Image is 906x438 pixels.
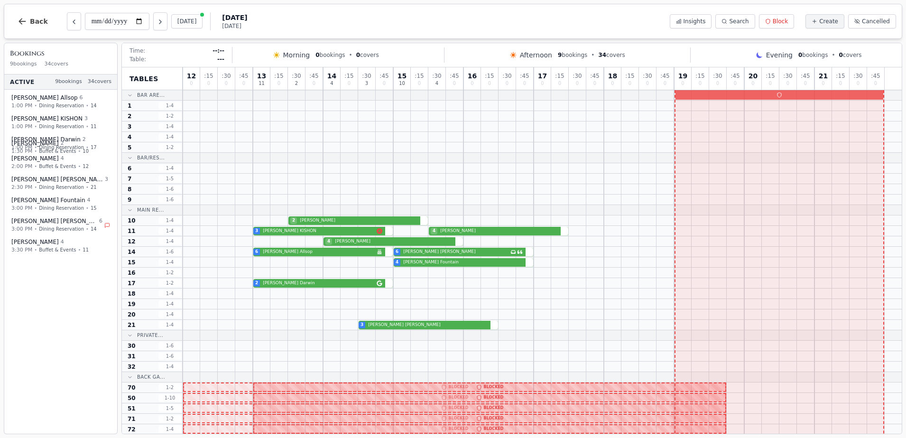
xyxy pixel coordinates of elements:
[61,155,64,163] span: 4
[716,81,719,86] span: 0
[598,51,625,59] span: covers
[590,73,599,79] span: : 45
[573,73,582,79] span: : 30
[158,186,181,193] span: 1 - 6
[11,162,32,170] span: 2:00 PM
[11,183,32,191] span: 2:30 PM
[158,269,181,276] span: 1 - 2
[643,73,652,79] span: : 30
[450,73,459,79] span: : 45
[6,151,115,174] button: [PERSON_NAME] 42:00 PM•Buffet & Events•12
[128,186,131,193] span: 8
[555,73,564,79] span: : 15
[848,14,896,28] button: Cancelled
[128,227,136,235] span: 11
[87,196,91,205] span: 4
[128,321,136,329] span: 21
[187,73,196,79] span: 12
[517,249,523,255] svg: Customer message
[137,154,165,161] span: Bar/Res...
[128,165,131,172] span: 6
[128,394,136,402] span: 50
[6,235,115,257] button: [PERSON_NAME] 43:30 PM•Buffet & Events•11
[730,73,740,79] span: : 45
[204,73,213,79] span: : 15
[91,225,97,233] span: 14
[366,322,488,328] span: [PERSON_NAME] [PERSON_NAME]
[874,81,877,86] span: 0
[80,94,83,102] span: 6
[396,249,398,255] span: 6
[158,133,181,140] span: 1 - 4
[61,140,64,148] span: 2
[34,102,37,109] span: •
[349,51,352,59] span: •
[330,81,333,86] span: 4
[10,60,37,68] span: 9 bookings
[290,217,297,224] span: 2
[11,115,83,122] span: [PERSON_NAME] KISHON
[99,217,102,225] span: 6
[356,51,379,59] span: covers
[804,81,807,86] span: 0
[158,238,181,245] span: 1 - 4
[670,14,712,28] button: Insights
[128,290,136,298] span: 18
[401,249,509,255] span: [PERSON_NAME] [PERSON_NAME]
[695,73,704,79] span: : 15
[128,353,136,360] span: 31
[832,51,835,59] span: •
[769,81,772,86] span: 0
[365,81,368,86] span: 3
[6,172,115,195] button: [PERSON_NAME] [PERSON_NAME]32:30 PM•Dining Reservation•21
[11,246,32,254] span: 3:30 PM
[783,73,792,79] span: : 30
[34,205,37,212] span: •
[857,81,860,86] span: 0
[128,196,131,204] span: 9
[128,133,131,141] span: 4
[591,51,594,59] span: •
[418,81,421,86] span: 0
[222,13,247,22] span: [DATE]
[83,148,89,155] span: 10
[158,217,181,224] span: 1 - 4
[158,415,181,422] span: 1 - 2
[11,225,32,233] span: 3:00 PM
[805,14,844,28] button: Create
[261,280,376,287] span: [PERSON_NAME] Darwin
[128,248,136,256] span: 14
[377,228,382,234] svg: Allergens: Gluten
[88,78,111,86] span: 34 covers
[158,248,181,255] span: 1 - 6
[39,163,76,170] span: Buffet & Events
[298,217,417,224] span: [PERSON_NAME]
[6,91,115,113] button: [PERSON_NAME] Allsop61:00 PM•Dining Reservation•14
[801,73,810,79] span: : 45
[646,81,649,86] span: 0
[538,73,547,79] span: 17
[128,269,136,277] span: 16
[207,81,210,86] span: 0
[396,259,398,266] span: 4
[39,246,76,253] span: Buffet & Events
[217,56,224,63] span: ---
[128,238,136,245] span: 12
[34,148,37,155] span: •
[399,81,405,86] span: 10
[485,73,494,79] span: : 15
[158,165,181,172] span: 1 - 4
[506,81,508,86] span: 0
[129,74,158,84] span: Tables
[11,102,32,110] span: 1:00 PM
[362,73,371,79] span: : 30
[128,102,131,110] span: 1
[10,10,55,33] button: Back
[83,246,89,253] span: 11
[158,123,181,130] span: 1 - 4
[190,81,193,86] span: 0
[158,112,181,120] span: 1 - 2
[558,52,562,58] span: 9
[158,426,181,433] span: 1 - 4
[749,73,758,79] span: 20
